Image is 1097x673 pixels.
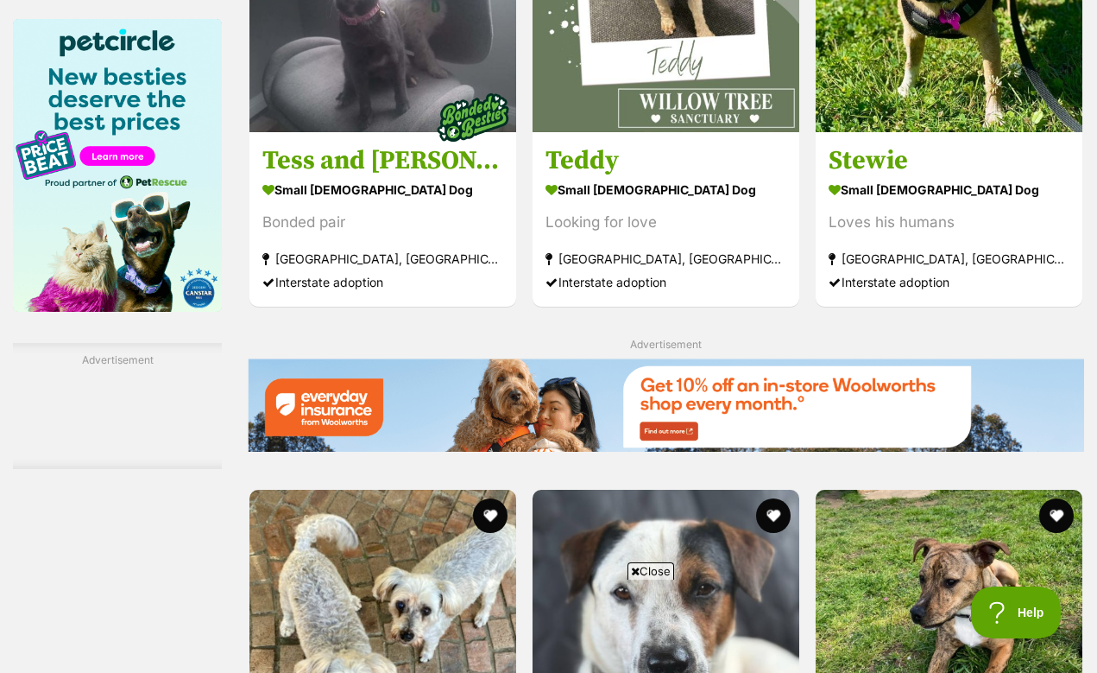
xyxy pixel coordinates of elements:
div: Advertisement [13,343,222,469]
h3: Stewie [829,144,1069,177]
span: Advertisement [630,338,702,351]
a: Teddy small [DEMOGRAPHIC_DATA] Dog Looking for love [GEOGRAPHIC_DATA], [GEOGRAPHIC_DATA] Intersta... [533,131,799,307]
img: bonded besties [430,74,516,161]
div: Interstate adoption [829,270,1069,294]
a: Stewie small [DEMOGRAPHIC_DATA] Dog Loves his humans [GEOGRAPHIC_DATA], [GEOGRAPHIC_DATA] Interst... [816,131,1082,307]
strong: [GEOGRAPHIC_DATA], [GEOGRAPHIC_DATA] [262,247,503,270]
button: favourite [756,498,791,533]
strong: [GEOGRAPHIC_DATA], [GEOGRAPHIC_DATA] [829,247,1069,270]
span: Close [627,562,674,580]
button: favourite [1039,498,1074,533]
div: Interstate adoption [262,270,503,294]
button: favourite [473,498,508,533]
div: Loves his humans [829,211,1069,234]
img: Pet Circle promo banner [13,19,222,312]
a: Tess and [PERSON_NAME] small [DEMOGRAPHIC_DATA] Dog Bonded pair [GEOGRAPHIC_DATA], [GEOGRAPHIC_DA... [249,131,516,307]
strong: small [DEMOGRAPHIC_DATA] Dog [262,177,503,202]
strong: small [DEMOGRAPHIC_DATA] Dog [545,177,786,202]
h3: Tess and [PERSON_NAME] [262,144,503,177]
div: Looking for love [545,211,786,234]
strong: small [DEMOGRAPHIC_DATA] Dog [829,177,1069,202]
a: Everyday Insurance promotional banner [248,359,1084,454]
h3: Teddy [545,144,786,177]
div: Interstate adoption [545,270,786,294]
iframe: Advertisement [235,587,863,664]
div: Bonded pair [262,211,503,234]
iframe: Help Scout Beacon - Open [971,587,1062,638]
img: Everyday Insurance promotional banner [248,359,1084,452]
strong: [GEOGRAPHIC_DATA], [GEOGRAPHIC_DATA] [545,247,786,270]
